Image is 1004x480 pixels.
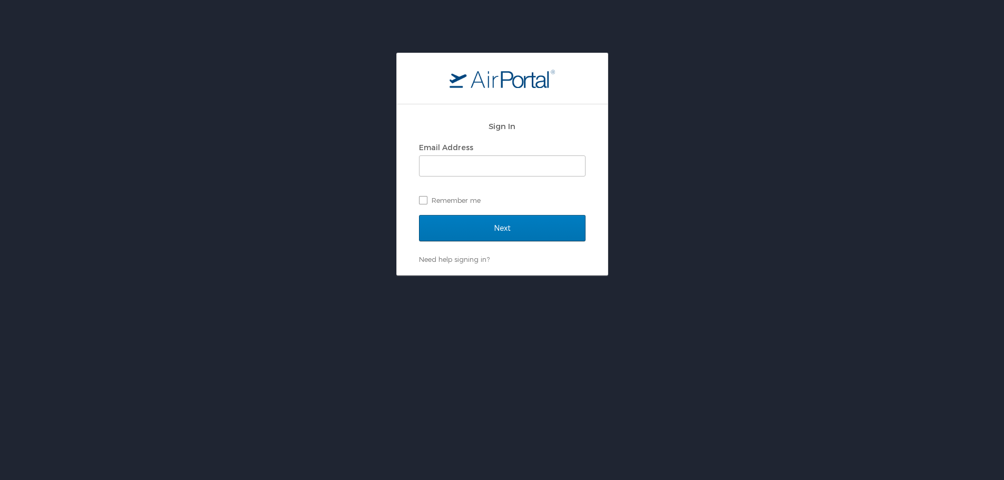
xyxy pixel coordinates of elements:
h2: Sign In [419,120,586,132]
label: Remember me [419,192,586,208]
img: logo [450,69,555,88]
a: Need help signing in? [419,255,490,263]
label: Email Address [419,143,473,152]
input: Next [419,215,586,241]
